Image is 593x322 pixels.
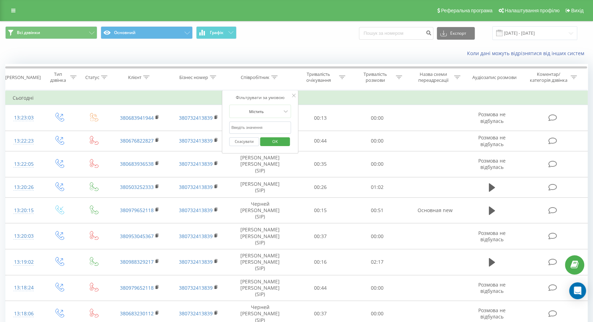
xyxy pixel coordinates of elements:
[478,281,506,294] span: Розмова не відбулась
[472,74,517,80] div: Аудіозапис розмови
[478,111,506,124] span: Розмова не відбулась
[292,197,349,223] td: 00:15
[359,27,433,40] input: Пошук за номером
[13,111,35,125] div: 13:23:03
[241,74,269,80] div: Співробітник
[13,134,35,148] div: 13:22:23
[467,50,588,57] a: Коли дані можуть відрізнятися вiд інших систем
[292,105,349,131] td: 00:13
[349,275,406,301] td: 00:00
[528,71,569,83] div: Коментар/категорія дзвінка
[260,137,290,146] button: OK
[349,105,406,131] td: 00:00
[13,281,35,295] div: 13:18:24
[292,249,349,275] td: 00:16
[120,233,154,239] a: 380953045367
[120,137,154,144] a: 380676822827
[292,131,349,151] td: 00:44
[13,229,35,243] div: 13:20:03
[179,74,208,80] div: Бізнес номер
[229,121,291,134] input: Введіть значення
[5,74,41,80] div: [PERSON_NAME]
[6,91,588,105] td: Сьогодні
[196,26,236,39] button: Графік
[120,310,154,317] a: 380683230112
[101,26,193,39] button: Основний
[120,114,154,121] a: 380683941944
[179,310,213,317] a: 380732413839
[229,94,291,101] div: Фільтрувати за умовою
[120,207,154,213] a: 380979652118
[5,26,97,39] button: Всі дзвінки
[441,8,493,13] span: Реферальна програма
[349,131,406,151] td: 00:00
[179,284,213,291] a: 380732413839
[13,180,35,194] div: 13:20:26
[265,136,285,147] span: OK
[13,255,35,269] div: 13:19:02
[13,157,35,171] div: 13:22:05
[437,27,475,40] button: Експорт
[300,71,337,83] div: Тривалість очікування
[179,160,213,167] a: 380732413839
[179,114,213,121] a: 380732413839
[120,160,154,167] a: 380683936538
[478,307,506,320] span: Розмова не відбулась
[179,184,213,190] a: 380732413839
[357,71,394,83] div: Тривалість розмови
[349,223,406,249] td: 00:00
[228,197,292,223] td: Черней [PERSON_NAME] (SIP)
[415,71,452,83] div: Назва схеми переадресації
[505,8,559,13] span: Налаштування профілю
[478,230,506,243] span: Розмова не відбулась
[349,197,406,223] td: 00:51
[228,275,292,301] td: [PERSON_NAME] [PERSON_NAME] (SIP)
[179,207,213,213] a: 380732413839
[229,137,259,146] button: Скасувати
[179,233,213,239] a: 380732413839
[210,30,224,35] span: Графік
[569,282,586,299] div: Open Intercom Messenger
[120,284,154,291] a: 380979652118
[228,151,292,177] td: [PERSON_NAME] [PERSON_NAME] (SIP)
[120,184,154,190] a: 380503252333
[571,8,584,13] span: Вихід
[179,137,213,144] a: 380732413839
[349,249,406,275] td: 02:17
[292,223,349,249] td: 00:37
[349,177,406,197] td: 01:02
[128,74,141,80] div: Клієнт
[179,258,213,265] a: 380732413839
[228,177,292,197] td: [PERSON_NAME] (SIP)
[292,177,349,197] td: 00:26
[228,223,292,249] td: [PERSON_NAME] [PERSON_NAME] (SIP)
[120,258,154,265] a: 380988329217
[228,249,292,275] td: [PERSON_NAME] [PERSON_NAME] (SIP)
[292,151,349,177] td: 00:35
[349,151,406,177] td: 00:00
[292,275,349,301] td: 00:44
[478,134,506,147] span: Розмова не відбулась
[478,157,506,170] span: Розмова не відбулась
[17,30,40,35] span: Всі дзвінки
[85,74,99,80] div: Статус
[13,204,35,217] div: 13:20:15
[406,197,465,223] td: Основная new
[48,71,68,83] div: Тип дзвінка
[13,307,35,321] div: 13:18:06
